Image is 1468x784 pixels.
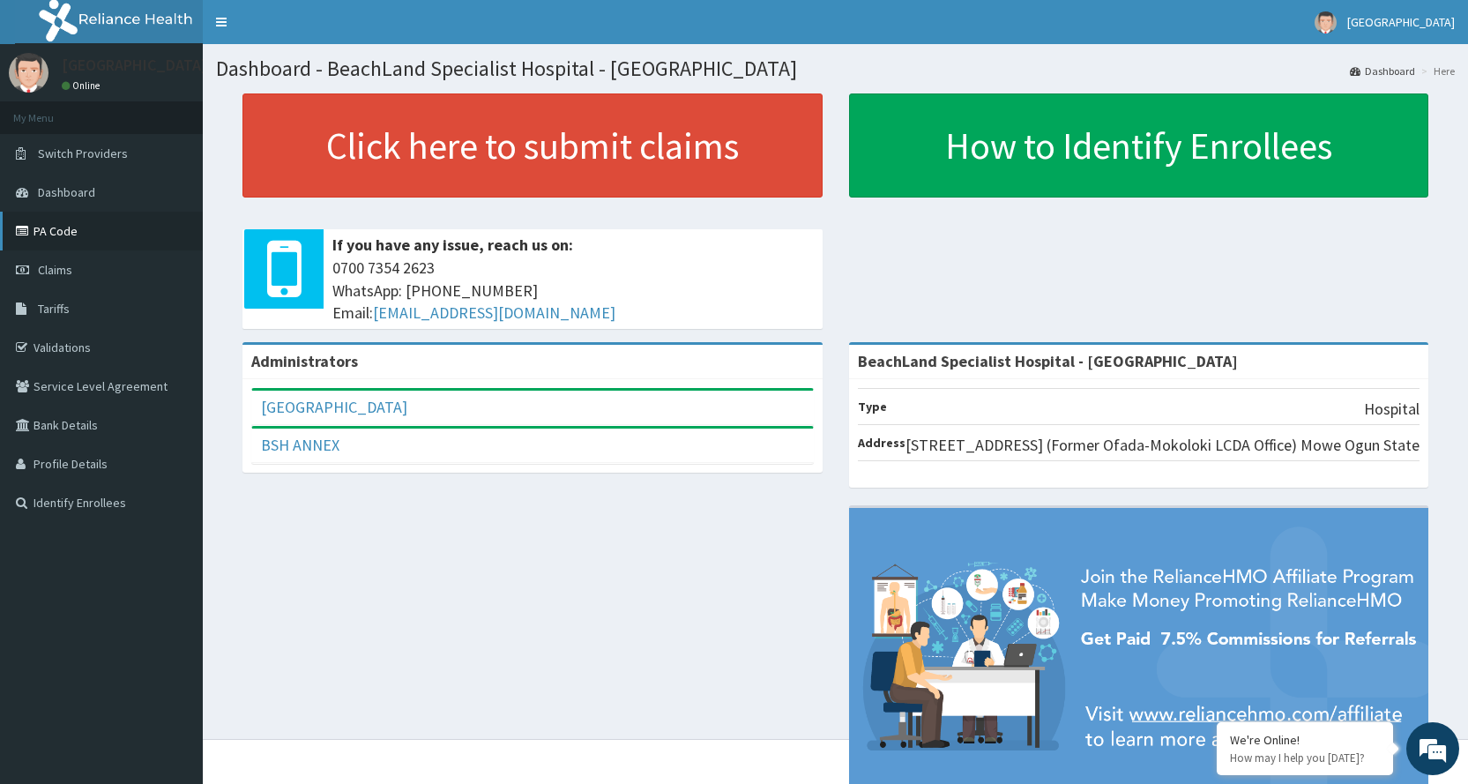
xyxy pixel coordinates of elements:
a: How to Identify Enrollees [849,93,1429,198]
a: [GEOGRAPHIC_DATA] [261,397,407,417]
p: Hospital [1364,398,1420,421]
b: Administrators [251,351,358,371]
p: [STREET_ADDRESS] (Former Ofada-Mokoloki LCDA Office) Mowe Ogun State [905,434,1420,457]
span: Tariffs [38,301,70,317]
img: User Image [9,53,48,93]
p: [GEOGRAPHIC_DATA] [62,57,207,73]
a: Dashboard [1350,63,1415,78]
a: Online [62,79,104,92]
a: [EMAIL_ADDRESS][DOMAIN_NAME] [373,302,615,323]
b: Address [858,435,905,451]
span: Claims [38,262,72,278]
div: We're Online! [1230,732,1380,748]
span: Dashboard [38,184,95,200]
a: Click here to submit claims [242,93,823,198]
a: BSH ANNEX [261,435,339,455]
span: Switch Providers [38,146,128,161]
span: [GEOGRAPHIC_DATA] [1347,14,1455,30]
b: Type [858,399,887,414]
h1: Dashboard - BeachLand Specialist Hospital - [GEOGRAPHIC_DATA] [216,57,1455,80]
li: Here [1417,63,1455,78]
p: How may I help you today? [1230,750,1380,765]
b: If you have any issue, reach us on: [332,235,573,255]
span: 0700 7354 2623 WhatsApp: [PHONE_NUMBER] Email: [332,257,814,325]
strong: BeachLand Specialist Hospital - [GEOGRAPHIC_DATA] [858,351,1238,371]
img: User Image [1315,11,1337,34]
